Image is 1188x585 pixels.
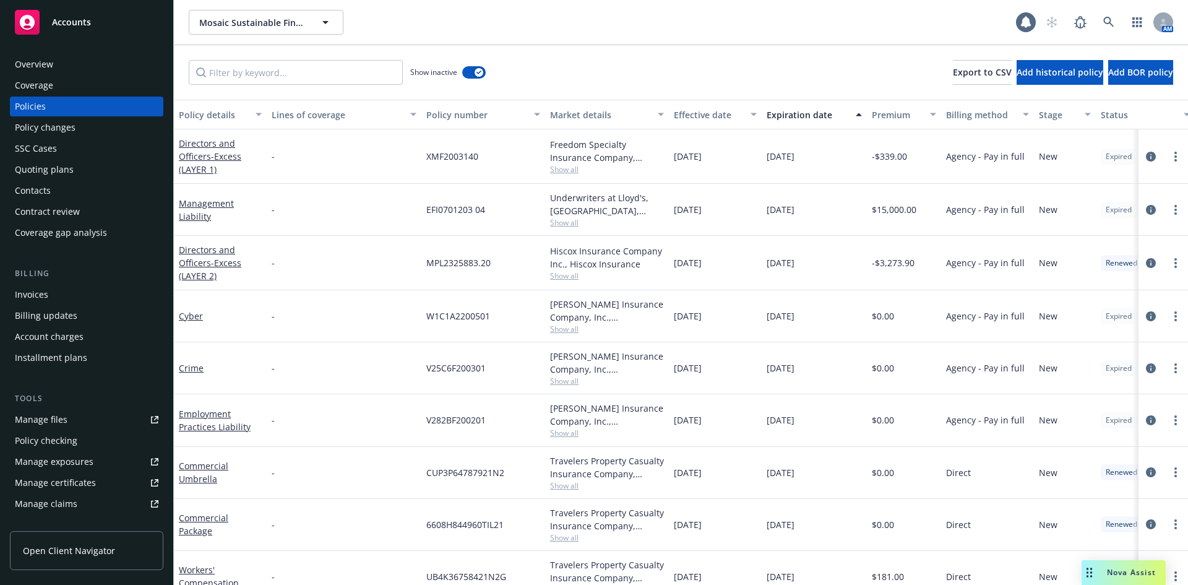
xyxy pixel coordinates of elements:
[1168,465,1183,480] a: more
[426,256,491,269] span: MPL2325883.20
[23,544,115,557] span: Open Client Navigator
[52,17,91,27] span: Accounts
[550,454,664,480] div: Travelers Property Casualty Insurance Company, Travelers Insurance
[1106,467,1137,478] span: Renewed
[953,60,1012,85] button: Export to CSV
[10,54,163,74] a: Overview
[674,466,702,479] span: [DATE]
[272,150,275,163] span: -
[15,202,80,222] div: Contract review
[15,54,53,74] div: Overview
[179,512,228,537] a: Commercial Package
[421,100,545,129] button: Policy number
[267,100,421,129] button: Lines of coverage
[550,217,664,228] span: Show all
[550,428,664,438] span: Show all
[10,267,163,280] div: Billing
[674,150,702,163] span: [DATE]
[179,108,248,121] div: Policy details
[767,256,794,269] span: [DATE]
[15,348,87,368] div: Installment plans
[1106,204,1132,215] span: Expired
[10,160,163,180] a: Quoting plans
[1107,567,1156,578] span: Nova Assist
[946,414,1025,427] span: Agency - Pay in full
[272,256,275,269] span: -
[272,108,403,121] div: Lines of coverage
[1108,60,1173,85] button: Add BOR policy
[10,139,163,158] a: SSC Cases
[872,256,915,269] span: -$3,273.90
[1143,517,1158,532] a: circleInformation
[15,118,75,137] div: Policy changes
[669,100,762,129] button: Effective date
[15,452,93,472] div: Manage exposures
[946,150,1025,163] span: Agency - Pay in full
[946,466,971,479] span: Direct
[1106,258,1137,269] span: Renewed
[426,310,490,323] span: W1C1A2200501
[426,518,504,531] span: 6608H844960TIL21
[1125,10,1150,35] a: Switch app
[15,223,107,243] div: Coverage gap analysis
[179,460,228,485] a: Commercial Umbrella
[15,181,51,201] div: Contacts
[1017,66,1103,78] span: Add historical policy
[767,310,794,323] span: [DATE]
[545,100,669,129] button: Market details
[272,466,275,479] span: -
[872,362,894,375] span: $0.00
[767,518,794,531] span: [DATE]
[426,203,485,216] span: EFI0701203 04
[15,515,73,535] div: Manage BORs
[15,410,67,430] div: Manage files
[1168,149,1183,164] a: more
[1168,256,1183,271] a: more
[179,408,251,433] a: Employment Practices Liability
[674,414,702,427] span: [DATE]
[1143,202,1158,217] a: circleInformation
[674,310,702,323] span: [DATE]
[946,310,1025,323] span: Agency - Pay in full
[767,203,794,216] span: [DATE]
[272,518,275,531] span: -
[1034,100,1096,129] button: Stage
[15,306,77,326] div: Billing updates
[15,473,96,493] div: Manage certificates
[179,197,234,222] a: Management Liability
[674,108,743,121] div: Effective date
[1168,413,1183,428] a: more
[550,324,664,334] span: Show all
[1168,361,1183,376] a: more
[179,244,241,282] a: Directors and Officers
[767,108,848,121] div: Expiration date
[867,100,941,129] button: Premium
[941,100,1034,129] button: Billing method
[946,362,1025,375] span: Agency - Pay in full
[767,150,794,163] span: [DATE]
[10,452,163,472] a: Manage exposures
[550,532,664,543] span: Show all
[179,137,241,175] a: Directors and Officers
[189,60,403,85] input: Filter by keyword...
[15,97,46,116] div: Policies
[179,257,241,282] span: - Excess (LAYER 2)
[550,350,664,376] div: [PERSON_NAME] Insurance Company, Inc., [PERSON_NAME] Group
[1017,60,1103,85] button: Add historical policy
[272,362,275,375] span: -
[15,327,84,347] div: Account charges
[767,362,794,375] span: [DATE]
[872,203,916,216] span: $15,000.00
[1143,309,1158,324] a: circleInformation
[550,402,664,428] div: [PERSON_NAME] Insurance Company, Inc., [PERSON_NAME] Group
[872,518,894,531] span: $0.00
[10,392,163,405] div: Tools
[179,362,204,374] a: Crime
[10,223,163,243] a: Coverage gap analysis
[946,518,971,531] span: Direct
[1039,414,1057,427] span: New
[946,256,1025,269] span: Agency - Pay in full
[426,150,478,163] span: XMF2003140
[1068,10,1093,35] a: Report a Bug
